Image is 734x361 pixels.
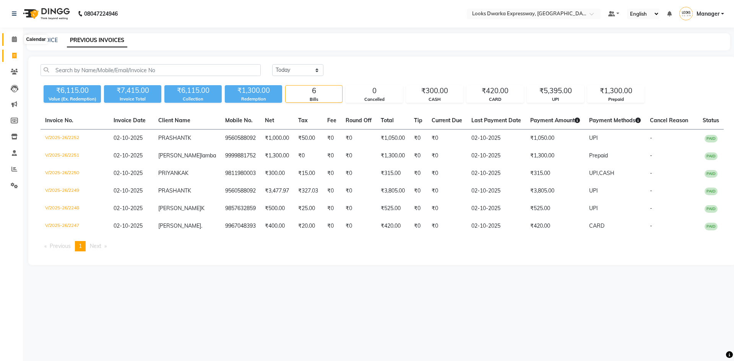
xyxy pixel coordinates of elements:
td: ₹0 [341,165,376,182]
td: 02-10-2025 [467,147,526,165]
td: ₹0 [409,182,427,200]
span: 02-10-2025 [114,170,143,176]
span: Mobile No. [225,117,253,124]
span: K [185,170,188,176]
span: Last Payment Date [471,117,521,124]
span: PAID [705,205,718,213]
div: CARD [467,96,523,103]
span: Invoice Date [114,117,146,124]
td: ₹525.00 [526,200,585,217]
td: 02-10-2025 [467,165,526,182]
span: - [650,187,652,194]
td: ₹0 [427,217,467,235]
td: V/2025-26/2252 [41,130,109,147]
td: ₹420.00 [376,217,409,235]
div: ₹1,300.00 [225,85,282,96]
div: Invoice Total [104,96,161,102]
td: ₹0 [427,200,467,217]
td: ₹0 [341,217,376,235]
span: - [650,222,652,229]
div: UPI [527,96,584,103]
img: logo [19,3,72,24]
span: K [188,187,191,194]
td: ₹0 [323,147,341,165]
td: ₹15.00 [294,165,323,182]
div: Bills [286,96,342,103]
td: ₹500.00 [260,200,294,217]
span: PAID [705,188,718,195]
span: 02-10-2025 [114,205,143,212]
td: 9999881752 [221,147,260,165]
span: PAID [705,152,718,160]
div: ₹6,115.00 [164,85,222,96]
span: K [188,134,191,141]
input: Search by Name/Mobile/Email/Invoice No [41,64,261,76]
a: PREVIOUS INVOICES [67,34,127,47]
span: PRASHANT [158,134,188,141]
td: 02-10-2025 [467,182,526,200]
td: ₹3,477.97 [260,182,294,200]
td: 02-10-2025 [467,130,526,147]
td: 9967048393 [221,217,260,235]
td: ₹327.03 [294,182,323,200]
div: ₹6,115.00 [44,85,101,96]
td: ₹300.00 [260,165,294,182]
td: ₹1,300.00 [376,147,409,165]
td: ₹0 [341,182,376,200]
td: ₹1,050.00 [526,130,585,147]
td: ₹420.00 [526,217,585,235]
span: - [650,134,652,141]
div: Redemption [225,96,282,102]
span: PAID [705,170,718,178]
td: ₹50.00 [294,130,323,147]
td: 02-10-2025 [467,200,526,217]
span: [PERSON_NAME] [158,222,201,229]
td: ₹315.00 [526,165,585,182]
span: [PERSON_NAME] [158,205,201,212]
span: Round Off [346,117,372,124]
span: - [650,170,652,176]
span: 02-10-2025 [114,152,143,159]
span: PAID [705,135,718,142]
span: PRIYANKA [158,170,185,176]
td: ₹25.00 [294,200,323,217]
span: Net [265,117,274,124]
td: ₹0 [341,147,376,165]
td: 02-10-2025 [467,217,526,235]
td: ₹0 [409,165,427,182]
span: Payment Methods [589,117,641,124]
td: ₹20.00 [294,217,323,235]
span: [PERSON_NAME] [158,152,201,159]
span: Status [703,117,719,124]
span: CARD [589,222,604,229]
td: ₹3,805.00 [526,182,585,200]
td: ₹0 [294,147,323,165]
td: ₹0 [409,130,427,147]
div: ₹420.00 [467,86,523,96]
td: ₹0 [409,200,427,217]
td: ₹0 [323,165,341,182]
div: Collection [164,96,222,102]
span: 1 [79,243,82,249]
div: CASH [406,96,463,103]
span: Total [381,117,394,124]
span: CASH [599,170,614,176]
div: ₹7,415.00 [104,85,161,96]
td: ₹1,300.00 [260,147,294,165]
span: UPI, [589,170,599,176]
div: Calendar [24,35,47,44]
span: Previous [50,243,71,249]
td: V/2025-26/2250 [41,165,109,182]
td: V/2025-26/2249 [41,182,109,200]
span: Cancel Reason [650,117,688,124]
span: UPI [589,134,598,141]
div: ₹1,300.00 [588,86,644,96]
span: Payment Amount [530,117,580,124]
span: Fee [327,117,336,124]
td: ₹0 [427,130,467,147]
span: lamba [201,152,216,159]
nav: Pagination [41,241,724,251]
td: ₹0 [427,182,467,200]
td: V/2025-26/2247 [41,217,109,235]
span: - [650,152,652,159]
